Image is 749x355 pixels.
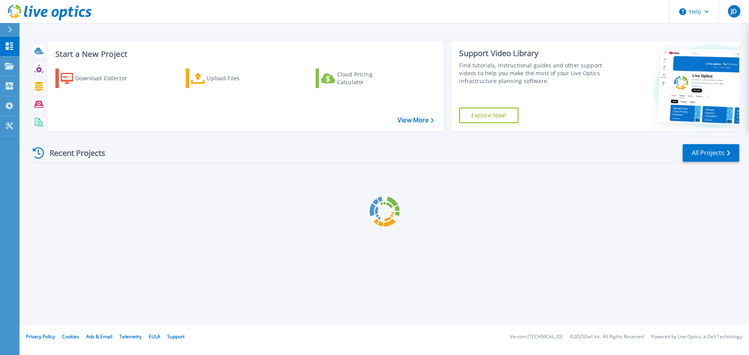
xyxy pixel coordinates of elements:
a: EULA [149,333,160,340]
div: Support Video Library [459,48,606,58]
a: Telemetry [119,333,142,340]
span: JD [731,8,737,14]
li: © 2025 Dell Inc. All Rights Reserved [570,334,644,339]
a: Upload Files [186,69,273,88]
a: Cookies [62,333,79,340]
div: Download Collector [75,71,138,86]
h3: Start a New Project [55,50,434,58]
div: Upload Files [207,71,269,86]
a: Support [167,333,185,340]
div: Find tutorials, instructional guides and other support videos to help you make the most of your L... [459,62,606,85]
li: Version: [TECHNICAL_ID] [510,334,563,339]
div: Cloud Pricing Calculator [337,71,399,86]
a: Download Collector [55,69,142,88]
li: Powered by Live Optics, a Dell Technology [651,334,742,339]
a: All Projects [683,144,739,162]
a: Cloud Pricing Calculator [316,69,403,88]
a: Explore Now! [459,108,518,123]
a: Privacy Policy [26,333,55,340]
a: Ads & Email [86,333,112,340]
div: Recent Projects [30,143,116,162]
a: View More [398,117,434,124]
